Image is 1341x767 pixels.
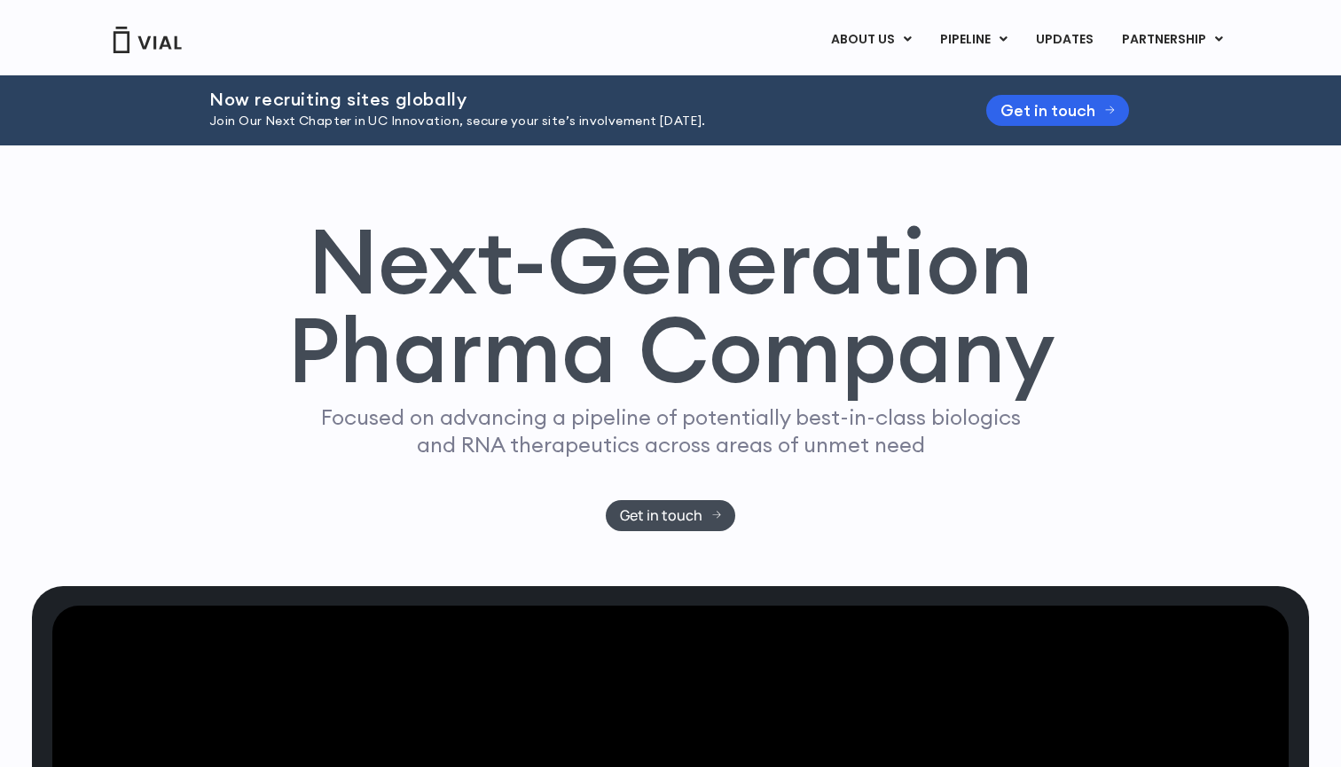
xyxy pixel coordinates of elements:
h1: Next-Generation Pharma Company [286,216,1055,395]
p: Focused on advancing a pipeline of potentially best-in-class biologics and RNA therapeutics acros... [313,403,1028,458]
img: Vial Logo [112,27,183,53]
span: Get in touch [1000,104,1095,117]
a: Get in touch [606,500,736,531]
a: PIPELINEMenu Toggle [926,25,1021,55]
a: UPDATES [1022,25,1107,55]
h2: Now recruiting sites globally [209,90,942,109]
a: ABOUT USMenu Toggle [817,25,925,55]
span: Get in touch [620,509,702,522]
p: Join Our Next Chapter in UC Innovation, secure your site’s involvement [DATE]. [209,112,942,131]
a: Get in touch [986,95,1129,126]
a: PARTNERSHIPMenu Toggle [1108,25,1237,55]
